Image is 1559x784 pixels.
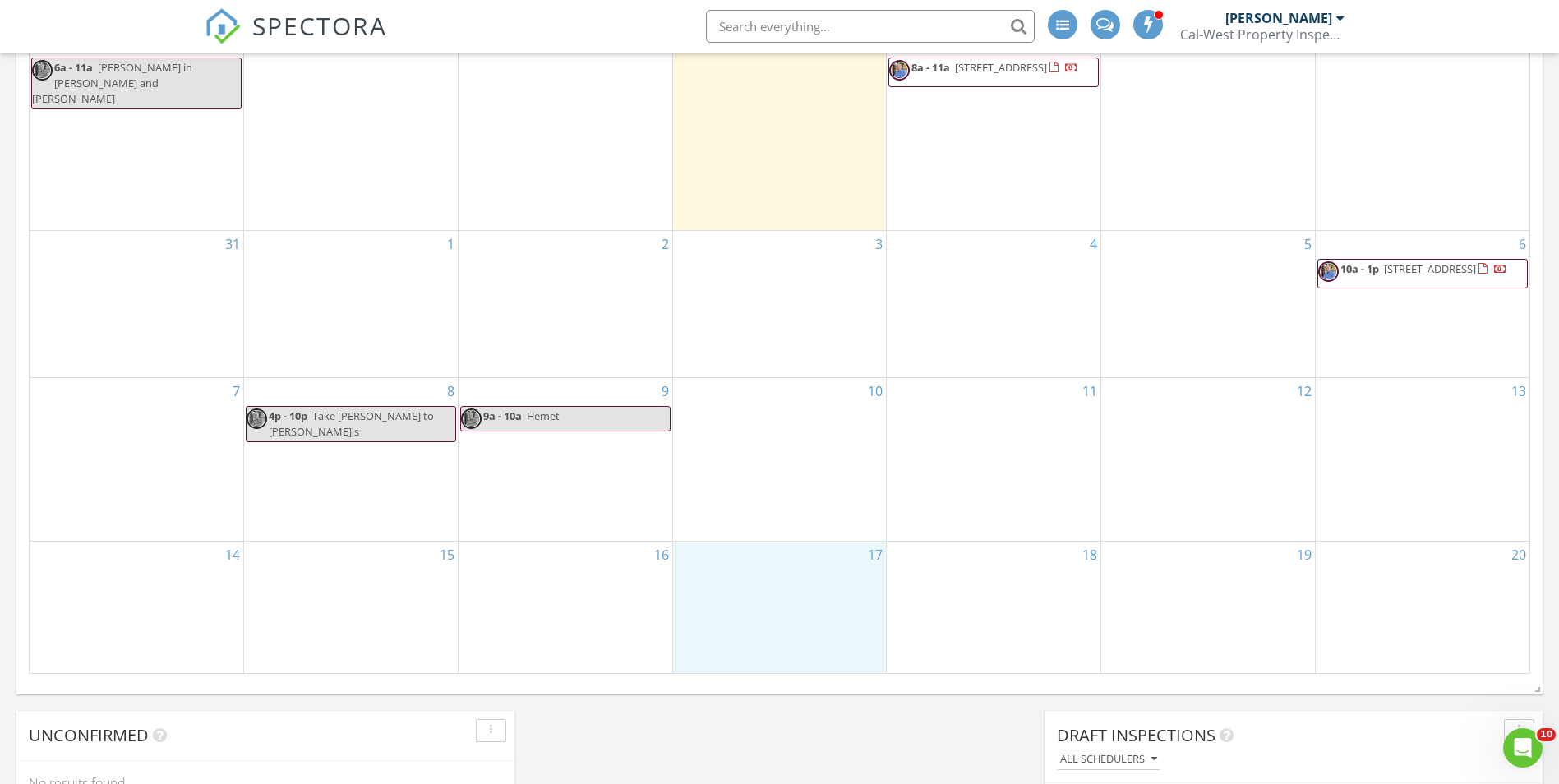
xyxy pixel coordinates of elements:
[955,60,1047,75] span: [STREET_ADDRESS]
[911,60,1078,75] a: 8a - 11a [STREET_ADDRESS]
[444,378,458,404] a: Go to September 8, 2025
[483,408,522,423] span: 9a - 10a
[1340,261,1507,276] a: 10a - 1p [STREET_ADDRESS]
[1101,30,1316,231] td: Go to August 29, 2025
[32,60,53,81] img: glenn_profile_pic.jpg
[889,60,910,81] img: glenn_profile_pic.jpg
[1340,261,1379,276] span: 10a - 1p
[29,724,149,746] span: Unconfirmed
[672,30,887,231] td: Go to August 27, 2025
[269,408,307,423] span: 4p - 10p
[458,377,672,541] td: Go to September 9, 2025
[458,230,672,377] td: Go to September 2, 2025
[1101,541,1316,672] td: Go to September 19, 2025
[244,377,459,541] td: Go to September 8, 2025
[54,60,93,75] span: 6a - 11a
[706,10,1035,43] input: Search everything...
[252,8,387,43] span: SPECTORA
[1315,230,1529,377] td: Go to September 6, 2025
[887,541,1101,672] td: Go to September 18, 2025
[865,378,886,404] a: Go to September 10, 2025
[1515,231,1529,257] a: Go to September 6, 2025
[1384,261,1476,276] span: [STREET_ADDRESS]
[1079,378,1100,404] a: Go to September 11, 2025
[1503,728,1543,768] iframe: Intercom live chat
[30,30,244,231] td: Go to August 24, 2025
[1315,377,1529,541] td: Go to September 13, 2025
[1508,378,1529,404] a: Go to September 13, 2025
[658,231,672,257] a: Go to September 2, 2025
[444,231,458,257] a: Go to September 1, 2025
[865,542,886,568] a: Go to September 17, 2025
[244,541,459,672] td: Go to September 15, 2025
[1318,261,1339,282] img: glenn_profile_pic.jpg
[1317,259,1528,288] a: 10a - 1p [STREET_ADDRESS]
[527,408,560,423] span: Hemet
[1060,754,1157,765] div: All schedulers
[436,542,458,568] a: Go to September 15, 2025
[244,30,459,231] td: Go to August 25, 2025
[244,230,459,377] td: Go to September 1, 2025
[887,377,1101,541] td: Go to September 11, 2025
[30,377,244,541] td: Go to September 7, 2025
[651,542,672,568] a: Go to September 16, 2025
[1086,231,1100,257] a: Go to September 4, 2025
[1315,541,1529,672] td: Go to September 20, 2025
[1225,10,1332,26] div: [PERSON_NAME]
[1180,26,1345,43] div: Cal-West Property Inspections
[1294,542,1315,568] a: Go to September 19, 2025
[658,378,672,404] a: Go to September 9, 2025
[32,60,192,106] span: [PERSON_NAME] in [PERSON_NAME] and [PERSON_NAME]
[461,408,482,429] img: glenn_profile_pic.jpg
[222,231,243,257] a: Go to August 31, 2025
[672,377,887,541] td: Go to September 10, 2025
[887,30,1101,231] td: Go to August 28, 2025
[205,8,241,44] img: The Best Home Inspection Software - Spectora
[458,541,672,672] td: Go to September 16, 2025
[672,230,887,377] td: Go to September 3, 2025
[30,230,244,377] td: Go to August 31, 2025
[1057,724,1215,746] span: Draft Inspections
[1508,542,1529,568] a: Go to September 20, 2025
[1315,30,1529,231] td: Go to August 30, 2025
[222,542,243,568] a: Go to September 14, 2025
[1294,378,1315,404] a: Go to September 12, 2025
[911,60,950,75] span: 8a - 11a
[872,231,886,257] a: Go to September 3, 2025
[1537,728,1556,741] span: 10
[247,408,267,429] img: glenn_profile_pic.jpg
[1079,542,1100,568] a: Go to September 18, 2025
[672,541,887,672] td: Go to September 17, 2025
[205,22,387,57] a: SPECTORA
[1057,749,1160,771] button: All schedulers
[1301,231,1315,257] a: Go to September 5, 2025
[229,378,243,404] a: Go to September 7, 2025
[888,58,1099,87] a: 8a - 11a [STREET_ADDRESS]
[887,230,1101,377] td: Go to September 4, 2025
[269,408,434,439] span: Take [PERSON_NAME] to [PERSON_NAME]'s
[1101,377,1316,541] td: Go to September 12, 2025
[1101,230,1316,377] td: Go to September 5, 2025
[30,541,244,672] td: Go to September 14, 2025
[458,30,672,231] td: Go to August 26, 2025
